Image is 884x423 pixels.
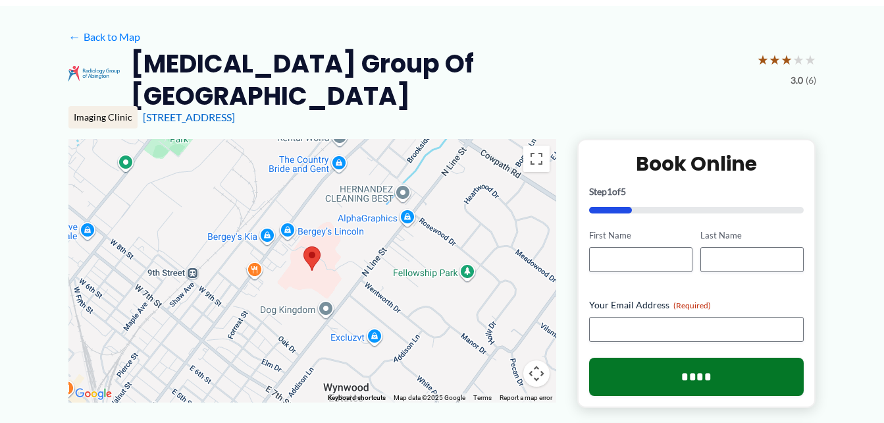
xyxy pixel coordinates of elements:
[806,72,816,89] span: (6)
[523,360,550,387] button: Map camera controls
[757,47,769,72] span: ★
[769,47,781,72] span: ★
[68,30,81,43] span: ←
[500,394,552,401] a: Report a map error
[68,27,140,47] a: ←Back to Map
[523,146,550,172] button: Toggle fullscreen view
[130,47,746,113] h2: [MEDICAL_DATA] Group of [GEOGRAPHIC_DATA]
[68,106,138,128] div: Imaging Clinic
[700,229,804,242] label: Last Name
[607,186,612,197] span: 1
[673,300,711,310] span: (Required)
[394,394,465,401] span: Map data ©2025 Google
[791,72,803,89] span: 3.0
[793,47,804,72] span: ★
[589,151,804,177] h2: Book Online
[589,229,692,242] label: First Name
[328,393,386,403] button: Keyboard shortcuts
[621,186,626,197] span: 5
[589,187,804,196] p: Step of
[72,385,115,403] a: Open this area in Google Maps (opens a new window)
[473,394,492,401] a: Terms (opens in new tab)
[781,47,793,72] span: ★
[804,47,816,72] span: ★
[143,111,235,123] a: [STREET_ADDRESS]
[589,298,804,312] label: Your Email Address
[72,385,115,403] img: Google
